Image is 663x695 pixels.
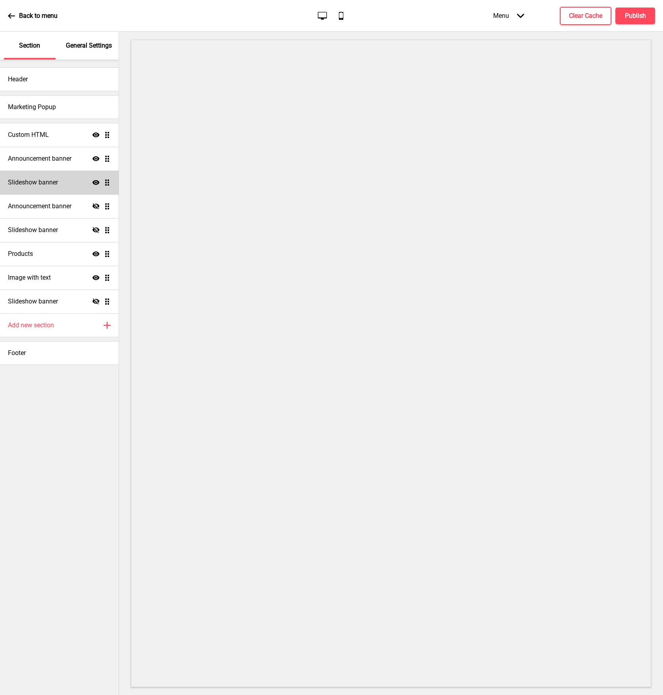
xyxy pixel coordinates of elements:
h4: Custom HTML [8,131,49,139]
p: Back to menu [19,12,58,20]
a: Back to menu [8,5,58,27]
h4: Publish [625,12,646,20]
h4: Slideshow banner [8,178,58,187]
button: Clear Cache [560,7,611,25]
h4: Clear Cache [569,12,602,20]
h4: Add new section [8,321,54,330]
p: General Settings [66,41,112,50]
p: Section [19,41,40,50]
h4: Slideshow banner [8,226,58,234]
h4: Announcement banner [8,154,71,163]
h4: Header [8,75,28,84]
h4: Announcement banner [8,202,71,211]
button: Publish [615,8,655,24]
h4: Products [8,250,33,258]
h4: Slideshow banner [8,297,58,306]
div: Menu [485,4,532,27]
h4: Footer [8,349,26,357]
h4: Image with text [8,273,51,282]
h4: Marketing Popup [8,103,56,111]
